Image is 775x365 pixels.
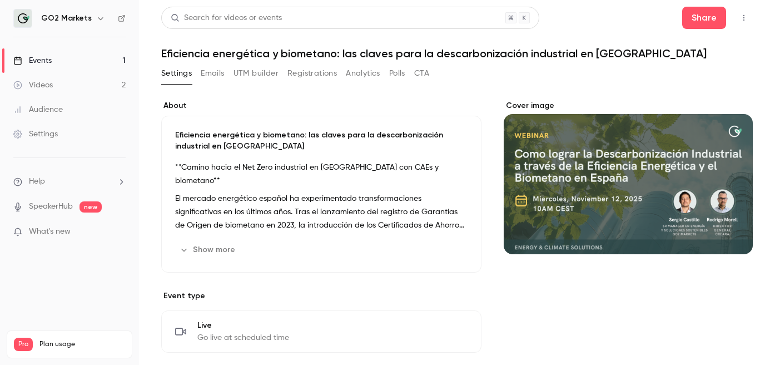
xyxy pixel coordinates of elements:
[234,65,279,82] button: UTM builder
[161,100,481,111] label: About
[29,176,45,188] span: Help
[14,338,33,351] span: Pro
[175,192,468,232] p: El mercado energético español ha experimentado transformaciones significativas en los últimos año...
[504,100,753,254] section: Cover image
[504,100,753,111] label: Cover image
[161,65,192,82] button: Settings
[175,130,468,152] p: Eficiencia energética y biometano: las claves para la descarbonización industrial en [GEOGRAPHIC_...
[29,226,71,238] span: What's new
[346,65,380,82] button: Analytics
[29,201,73,213] a: SpeakerHub
[13,104,63,115] div: Audience
[14,9,32,27] img: GO2 Markets
[175,241,242,259] button: Show more
[39,340,125,349] span: Plan usage
[287,65,337,82] button: Registrations
[197,332,289,343] span: Go live at scheduled time
[171,12,282,24] div: Search for videos or events
[80,201,102,213] span: new
[197,320,289,331] span: Live
[161,290,481,302] p: Event type
[112,227,126,237] iframe: Noticeable Trigger
[13,80,53,91] div: Videos
[13,176,126,188] li: help-dropdown-opener
[161,47,753,60] h1: Eficiencia energética y biometano: las claves para la descarbonización industrial en [GEOGRAPHIC_...
[13,55,52,66] div: Events
[682,7,726,29] button: Share
[201,65,224,82] button: Emails
[389,65,405,82] button: Polls
[414,65,429,82] button: CTA
[13,129,58,140] div: Settings
[175,161,468,188] p: **﻿Camino hacia el Net Zero industrial en [GEOGRAPHIC_DATA] con CAEs y biometano**
[41,13,92,24] h6: GO2 Markets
